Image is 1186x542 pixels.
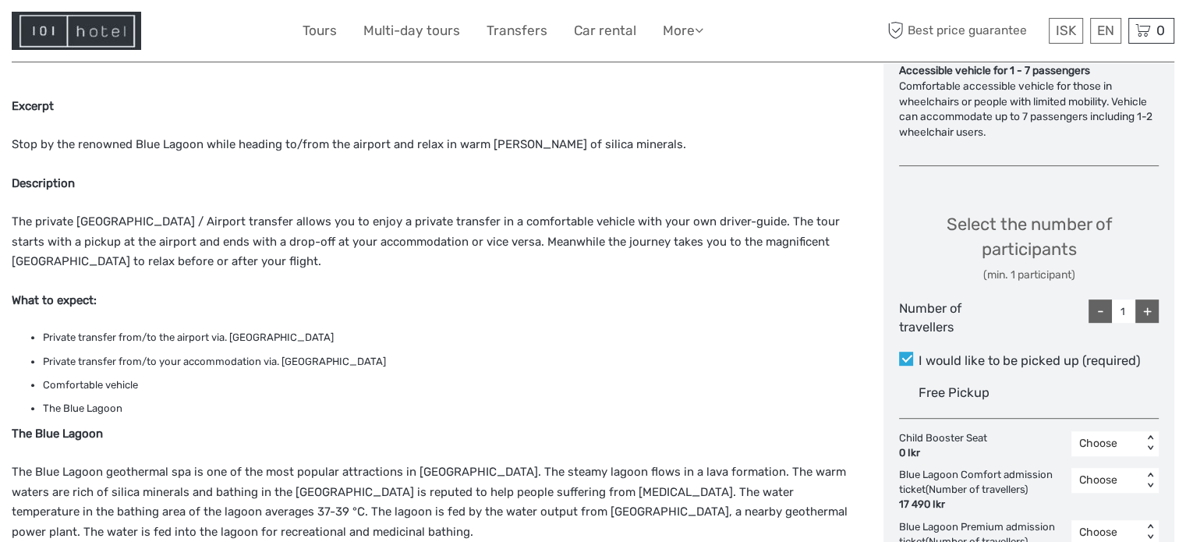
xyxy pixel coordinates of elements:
[899,352,1159,370] label: I would like to be picked up (required)
[1144,524,1157,540] div: < >
[899,446,987,461] div: 0 Ikr
[1135,299,1159,323] div: +
[899,498,1064,512] div: 17 490 Ikr
[179,24,198,43] button: Open LiveChat chat widget
[12,12,141,50] img: Hotel Information
[663,19,703,42] a: More
[1079,473,1135,488] div: Choose
[43,353,851,370] li: Private transfer from/to your accommodation via. [GEOGRAPHIC_DATA]
[12,212,851,272] p: The private [GEOGRAPHIC_DATA] / Airport transfer allows you to enjoy a private transfer in a comf...
[43,400,851,417] li: The Blue Lagoon
[1144,473,1157,489] div: < >
[899,431,995,461] div: Child Booster Seat
[22,27,176,40] p: We're away right now. Please check back later!
[899,267,1159,283] div: (min. 1 participant)
[1056,23,1076,38] span: ISK
[12,427,103,441] strong: The Blue Lagoon
[1089,299,1112,323] div: -
[899,79,1159,140] div: Comfortable accessible vehicle for those in wheelchairs or people with limited mobility. Vehicle ...
[12,293,97,307] strong: What to expect:
[12,462,851,542] p: The Blue Lagoon geothermal spa is one of the most popular attractions in [GEOGRAPHIC_DATA]. The s...
[919,385,990,400] span: Free Pickup
[1090,18,1121,44] div: EN
[43,329,851,346] li: Private transfer from/to the airport via. [GEOGRAPHIC_DATA]
[1079,436,1135,452] div: Choose
[43,377,851,394] li: Comfortable vehicle
[1079,525,1135,540] div: Choose
[899,468,1071,512] div: Blue Lagoon Comfort admission ticket (Number of travellers)
[12,99,54,113] strong: Excerpt
[899,212,1159,283] div: Select the number of participants
[574,19,636,42] a: Car rental
[12,176,75,190] strong: Description
[1154,23,1167,38] span: 0
[303,19,337,42] a: Tours
[12,135,851,155] p: Stop by the renowned Blue Lagoon while heading to/from the airport and relax in warm [PERSON_NAME...
[899,63,1159,79] div: Accessible vehicle for 1 - 7 passengers
[899,299,986,336] div: Number of travellers
[363,19,460,42] a: Multi-day tours
[487,19,547,42] a: Transfers
[1144,435,1157,452] div: < >
[883,18,1045,44] span: Best price guarantee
